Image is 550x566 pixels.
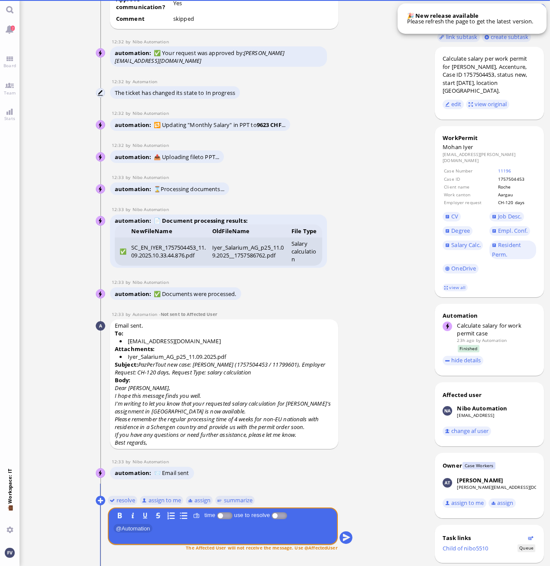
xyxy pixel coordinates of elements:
span: 12:32 [112,142,126,148]
td: SC_EN_IYER_1757504453_11.09.2025.10.33.44.876.pdf [129,237,210,266]
th: OldFileName [210,224,289,237]
div: Nibo Automation [457,404,507,412]
button: I [128,511,137,520]
img: Nibo Automation [96,290,106,299]
span: Iyer [463,143,473,151]
span: automation [115,217,154,224]
span: Empl. Conf. [498,227,527,234]
div: Owner [443,462,462,469]
a: 11196 [498,168,511,174]
p: I hope this message finds you well. I'm writing to let you know that your requested salary calcul... [115,392,333,415]
p: If you have any questions or need further assistance, please let me know. [115,431,333,439]
span: Case Workers [463,462,495,469]
span: Status [518,544,535,552]
li: [EMAIL_ADDRESS][DOMAIN_NAME] [120,337,333,345]
td: Salary calculation [289,237,322,266]
a: [EMAIL_ADDRESS] [457,412,494,418]
span: Email sent. [115,322,333,446]
span: ⌛Processing documents... [154,185,224,193]
img: Nibo Automation [96,49,106,58]
th: File Type [289,224,322,237]
span: 📨 Email sent [154,469,189,477]
label: use to resolve [232,512,271,518]
p: Dear [PERSON_NAME], [115,384,333,392]
li: Iyer_Salarium_AG_p25_11.09.2025.pdf [120,353,333,361]
button: assign to me [443,498,486,508]
span: 📤 Uploading file to PPT... [154,153,219,161]
div: [PERSON_NAME] [457,476,503,484]
span: ✅ Your request was approved by: [115,49,285,65]
button: U [140,511,150,520]
span: automation@nibo.ai [133,206,169,212]
div: Automation [443,312,536,319]
span: Finished [458,345,479,352]
span: automation@nibo.ai [133,142,169,148]
div: Calculate salary per work permit for [PERSON_NAME], Accenture, Case ID 1757504453, status new, st... [443,55,536,95]
td: Iyer_Salarium_AG_p25_11.09.2025__1757586762.pdf [210,237,289,266]
button: hide details [443,356,483,365]
dd: [EMAIL_ADDRESS][PERSON_NAME][DOMAIN_NAME] [443,151,536,164]
a: Empl. Conf. [489,226,530,236]
span: @ [116,525,121,531]
label: time [203,512,217,518]
img: Automation [96,88,106,98]
button: change af user [443,426,491,436]
button: assign [489,498,516,508]
button: assign [185,495,213,505]
span: 2 [11,26,15,31]
span: 12:32 [112,78,126,85]
td: ✅ [115,237,129,266]
span: automation@bluelakelegal.com [133,78,157,85]
span: Salary Calc. [451,241,481,249]
span: 12:33 [112,279,126,285]
span: Resident Perm. [492,241,521,258]
button: S [153,511,163,520]
span: by [126,142,133,148]
img: Nibo Automation [96,153,106,162]
span: Job Desc. [498,212,521,220]
p: Please remember the regular processing time of 4 weeks for non-EU nationals with residence in a S... [115,415,333,431]
span: automation [115,49,154,57]
span: by [476,337,481,343]
span: - [159,311,217,317]
td: Case ID [443,176,496,182]
span: automation [115,469,154,477]
span: automation@nibo.ai [133,279,169,285]
p-inputswitch: Log time spent [217,512,232,518]
span: 12:33 [112,459,126,465]
span: Automation [113,524,152,533]
td: 1757504453 [498,176,535,182]
div: WorkPermit [443,134,536,142]
span: Team [2,90,18,96]
p: Best regards, [115,439,333,446]
span: Not sent to Affected User [161,311,217,317]
td: Case Number [443,167,496,174]
a: Child of nibo5510 [443,544,488,552]
div: Task links [443,534,526,542]
td: CH-120 days [498,199,535,206]
img: Anusha Thakur [443,478,452,488]
button: view original [466,100,509,109]
span: by [126,279,133,285]
span: Degree [451,227,470,234]
span: 23h ago [457,337,474,343]
td: Employer request [443,199,496,206]
div: Affected user [443,391,482,399]
strong: 9623 CHF [257,121,281,129]
img: Nibo Automation [96,185,106,194]
a: Resident Perm. [489,241,536,259]
span: 🔁 Updating "Monthly Salary" in PPT to ... [154,121,285,129]
td: Client name [443,183,496,190]
img: Nibo Automation [96,120,106,130]
span: by [126,78,133,85]
strong: Subject: [115,361,138,368]
span: 12:32 [112,39,126,45]
span: link subtask [446,33,478,41]
img: Nibo Automation [96,468,106,478]
span: ✅ Documents were processed. [154,290,236,298]
p: Please refresh the page to get the latest version. [407,19,534,24]
span: 12:32 [112,110,126,116]
button: B [115,511,124,520]
i: PazPerTout new case: [PERSON_NAME] (1757504453 / 11799601), Employer Request: CH-120 days, Reques... [115,361,325,376]
a: view all [443,284,468,291]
